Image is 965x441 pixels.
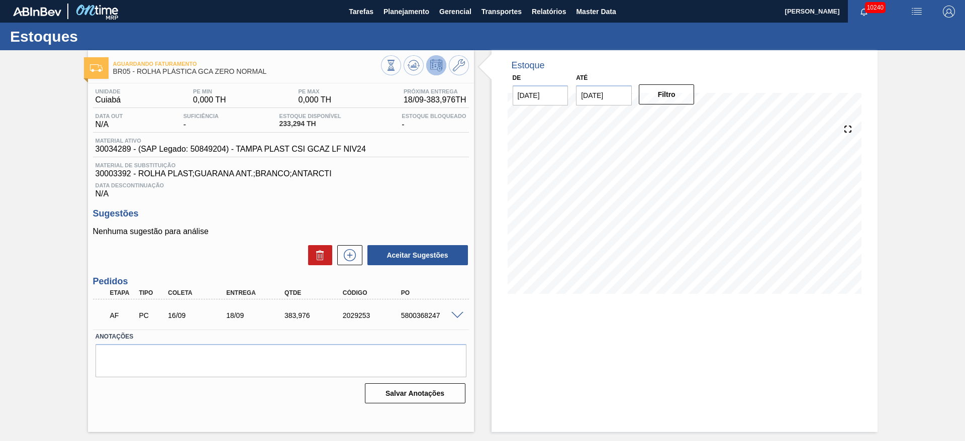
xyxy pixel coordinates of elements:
span: Transportes [481,6,522,18]
span: Estoque Disponível [279,113,341,119]
span: Estoque Bloqueado [402,113,466,119]
label: De [513,74,521,81]
span: 233,294 TH [279,120,341,128]
div: - [399,113,468,129]
div: Etapa [108,289,138,296]
span: PE MIN [193,88,226,94]
div: N/A [93,113,126,129]
span: Gerencial [439,6,471,18]
div: 16/09/2025 [165,311,231,319]
div: Pedido de Compra [136,311,166,319]
div: 5800368247 [399,311,464,319]
div: Estoque [512,60,545,71]
div: Excluir Sugestões [303,245,332,265]
label: Anotações [95,329,466,344]
h1: Estoques [10,31,188,42]
div: 2029253 [340,311,406,319]
img: Ícone [90,64,103,72]
span: Próxima Entrega [404,88,466,94]
span: Unidade [95,88,121,94]
span: BR05 - ROLHA PLÁSTICA GCA ZERO NORMAL [113,68,381,75]
button: Desprogramar Estoque [426,55,446,75]
span: Material de Substituição [95,162,466,168]
span: Planejamento [383,6,429,18]
span: 0,000 TH [193,95,226,104]
div: PO [399,289,464,296]
span: Aguardando Faturamento [113,61,381,67]
span: Data Descontinuação [95,182,466,188]
button: Notificações [848,5,880,19]
h3: Pedidos [93,276,469,287]
div: Aguardando Faturamento [108,304,138,326]
span: 0,000 TH [299,95,332,104]
span: 30034289 - (SAP Legado: 50849204) - TAMPA PLAST CSI GCAZ LF NIV24 [95,145,366,154]
div: Qtde [282,289,347,296]
span: Material ativo [95,138,366,144]
button: Filtro [639,84,695,104]
div: Entrega [224,289,289,296]
div: Aceitar Sugestões [362,244,469,266]
div: Nova sugestão [332,245,362,265]
img: TNhmsLtSVTkK8tSr43FrP2fwEKptu5GPRR3wAAAABJRU5ErkJggg== [13,7,61,16]
input: dd/mm/yyyy [513,85,568,105]
p: Nenhuma sugestão para análise [93,227,469,236]
div: Coleta [165,289,231,296]
span: Relatórios [532,6,566,18]
img: userActions [911,6,923,18]
img: Logout [943,6,955,18]
button: Atualizar Gráfico [404,55,424,75]
span: Cuiabá [95,95,121,104]
button: Ir ao Master Data / Geral [449,55,469,75]
span: 18/09 - 383,976 TH [404,95,466,104]
button: Salvar Anotações [365,383,465,403]
label: Até [576,74,588,81]
span: Suficiência [183,113,219,119]
input: dd/mm/yyyy [576,85,632,105]
span: Tarefas [349,6,373,18]
h3: Sugestões [93,208,469,219]
span: 30003392 - ROLHA PLAST;GUARANA ANT.;BRANCO;ANTARCTI [95,169,466,178]
button: Visão Geral dos Estoques [381,55,401,75]
span: Data out [95,113,123,119]
span: PE MAX [299,88,332,94]
span: Master Data [576,6,616,18]
div: 18/09/2025 [224,311,289,319]
div: Código [340,289,406,296]
div: Tipo [136,289,166,296]
span: 10240 [865,2,886,13]
div: - [181,113,221,129]
div: 383,976 [282,311,347,319]
button: Aceitar Sugestões [367,245,468,265]
p: AF [110,311,135,319]
div: N/A [93,178,469,198]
